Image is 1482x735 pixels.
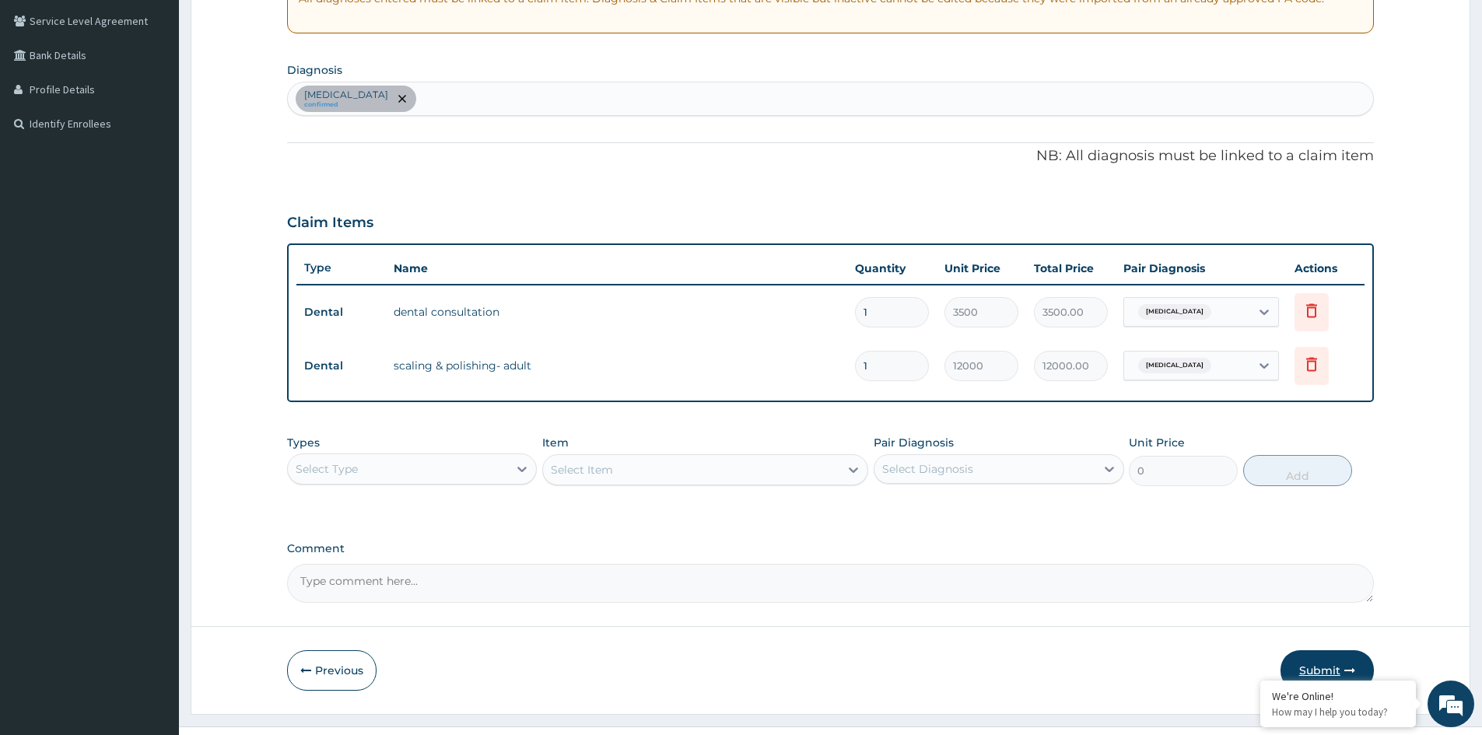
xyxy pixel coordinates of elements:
div: Select Diagnosis [882,461,973,477]
span: We're online! [90,196,215,353]
h3: Claim Items [287,215,373,232]
td: dental consultation [386,296,847,327]
th: Quantity [847,253,937,284]
label: Types [287,436,320,450]
label: Item [542,435,569,450]
label: Unit Price [1129,435,1185,450]
small: confirmed [304,101,388,109]
img: d_794563401_company_1708531726252_794563401 [29,78,63,117]
p: How may I help you today? [1272,705,1404,719]
div: Select Type [296,461,358,477]
span: [MEDICAL_DATA] [1138,304,1211,320]
label: Diagnosis [287,62,342,78]
td: Dental [296,352,386,380]
p: NB: All diagnosis must be linked to a claim item [287,146,1374,166]
label: Pair Diagnosis [874,435,954,450]
th: Type [296,254,386,282]
th: Total Price [1026,253,1116,284]
button: Submit [1281,650,1374,691]
span: [MEDICAL_DATA] [1138,358,1211,373]
div: Chat with us now [81,87,261,107]
div: Minimize live chat window [255,8,293,45]
label: Comment [287,542,1374,555]
div: We're Online! [1272,689,1404,703]
button: Previous [287,650,377,691]
th: Pair Diagnosis [1116,253,1287,284]
th: Name [386,253,847,284]
th: Actions [1287,253,1365,284]
th: Unit Price [937,253,1026,284]
button: Add [1243,455,1352,486]
textarea: Type your message and hit 'Enter' [8,425,296,479]
td: Dental [296,298,386,327]
td: scaling & polishing- adult [386,350,847,381]
span: remove selection option [395,92,409,106]
p: [MEDICAL_DATA] [304,89,388,101]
